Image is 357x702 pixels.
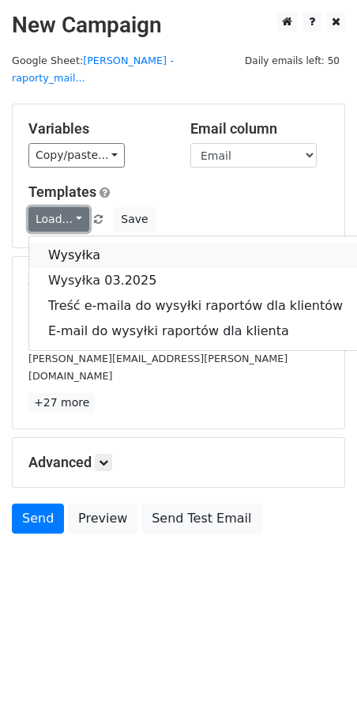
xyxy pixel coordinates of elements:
[28,454,329,471] h5: Advanced
[68,504,137,534] a: Preview
[239,55,345,66] a: Daily emails left: 50
[28,207,89,232] a: Load...
[239,52,345,70] span: Daily emails left: 50
[28,183,96,200] a: Templates
[12,12,345,39] h2: New Campaign
[114,207,155,232] button: Save
[278,626,357,702] div: Widżet czatu
[28,393,95,413] a: +27 more
[278,626,357,702] iframe: Chat Widget
[12,55,174,85] a: [PERSON_NAME] - raporty_mail...
[28,143,125,168] a: Copy/paste...
[28,353,287,383] small: [PERSON_NAME][EMAIL_ADDRESS][PERSON_NAME][DOMAIN_NAME]
[28,120,167,138] h5: Variables
[190,120,329,138] h5: Email column
[141,504,261,534] a: Send Test Email
[12,504,64,534] a: Send
[12,55,174,85] small: Google Sheet:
